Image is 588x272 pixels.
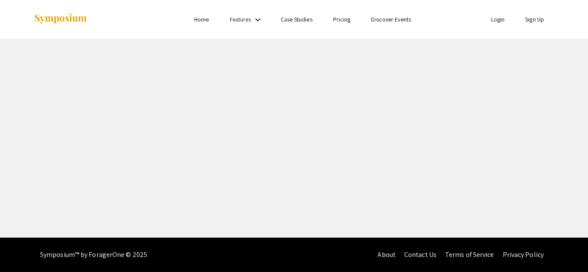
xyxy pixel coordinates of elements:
a: Discover Events [371,15,411,23]
img: Symposium by ForagerOne [34,13,87,25]
a: About [378,250,396,259]
iframe: Chat [551,233,582,266]
a: Pricing [333,15,351,23]
a: Features [230,15,251,23]
a: Sign Up [525,15,544,23]
a: Privacy Policy [503,250,544,259]
a: Case Studies [281,15,313,23]
a: Home [194,15,209,23]
a: Contact Us [404,250,436,259]
a: Terms of Service [445,250,494,259]
mat-icon: Expand Features list [253,15,263,25]
div: Symposium™ by ForagerOne © 2025 [40,238,147,272]
a: Login [491,15,505,23]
